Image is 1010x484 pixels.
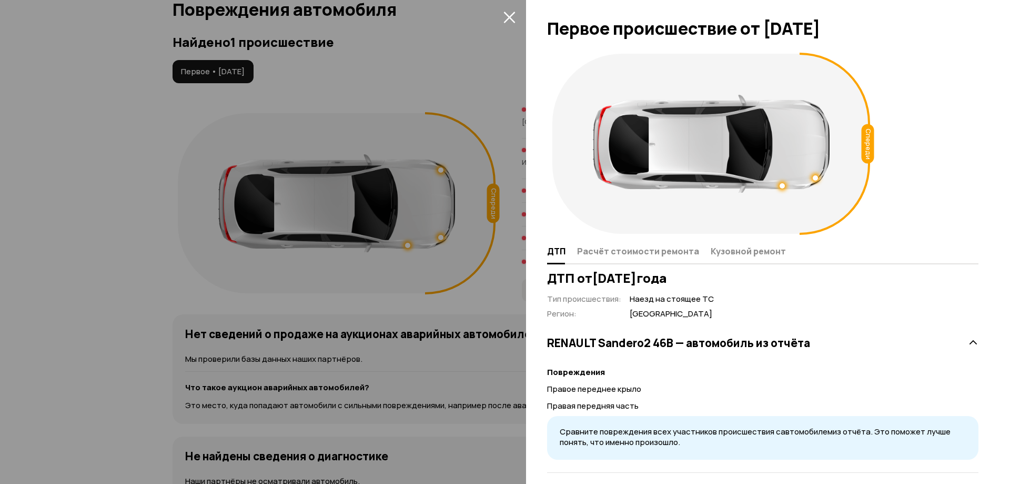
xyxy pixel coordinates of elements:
h3: ДТП от [DATE] года [547,271,978,285]
span: Сравните повреждения всех участников происшествия с автомобилем из отчёта. Это поможет лучше поня... [560,426,951,448]
button: закрыть [501,8,518,25]
span: [GEOGRAPHIC_DATA] [630,309,714,320]
div: Спереди [862,124,874,164]
p: Правое переднее крыло [547,383,978,395]
span: ДТП [547,246,565,256]
span: Регион : [547,308,577,319]
h3: RENAULT Sandero2 46B — автомобиль из отчёта [547,336,810,350]
strong: Повреждения [547,367,605,378]
span: Расчёт стоимости ремонта [577,246,699,256]
span: Кузовной ремонт [711,246,786,256]
p: Правая передняя часть [547,400,978,412]
span: Тип происшествия : [547,293,621,304]
span: Наезд на стоящее ТС [630,294,714,305]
